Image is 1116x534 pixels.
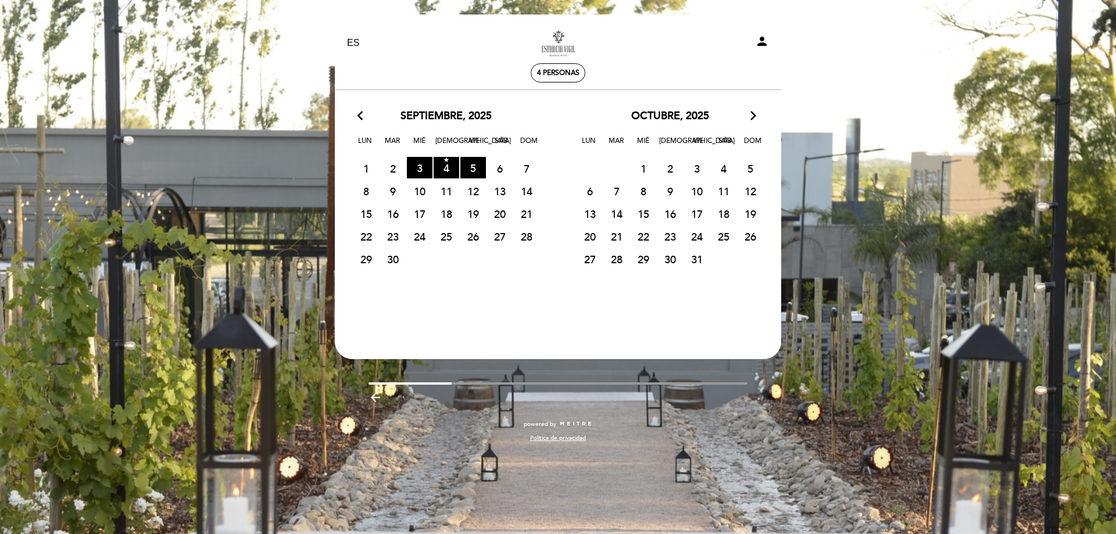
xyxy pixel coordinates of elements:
[353,157,379,179] span: 1
[686,135,710,156] span: Vie
[353,180,379,202] span: 8
[657,180,683,202] span: 9
[485,27,631,59] a: Estancia [PERSON_NAME] [GEOGRAPHIC_DATA]
[631,203,656,224] span: 15
[487,225,513,247] span: 27
[514,157,539,179] span: 7
[711,225,736,247] span: 25
[711,180,736,202] span: 11
[738,203,763,224] span: 19
[530,434,586,442] a: Política de privacidad
[632,135,655,156] span: Mié
[460,180,486,202] span: 12
[577,135,600,156] span: Lun
[755,34,769,52] button: person
[407,180,432,202] span: 10
[577,248,603,270] span: 27
[604,203,629,224] span: 14
[714,135,737,156] span: Sáb
[514,203,539,224] span: 21
[400,109,492,124] span: septiembre, 2025
[517,135,541,156] span: Dom
[369,390,382,404] i: arrow_backward
[524,420,556,428] span: powered by
[755,34,769,48] i: person
[631,157,656,179] span: 1
[381,135,404,156] span: Mar
[684,157,710,179] span: 3
[604,225,629,247] span: 21
[631,180,656,202] span: 8
[684,203,710,224] span: 17
[434,180,459,202] span: 11
[559,421,592,427] img: MEITRE
[684,248,710,270] span: 31
[524,420,592,428] a: powered by
[380,225,406,247] span: 23
[434,225,459,247] span: 25
[711,157,736,179] span: 4
[631,225,656,247] span: 22
[604,135,628,156] span: Mar
[353,203,379,224] span: 15
[577,203,603,224] span: 13
[407,203,432,224] span: 17
[380,157,406,179] span: 2
[460,157,486,178] span: 5
[353,225,379,247] span: 22
[631,248,656,270] span: 29
[657,203,683,224] span: 16
[487,203,513,224] span: 20
[353,248,379,270] span: 29
[577,180,603,202] span: 6
[380,180,406,202] span: 9
[490,135,513,156] span: Sáb
[657,157,683,179] span: 2
[434,203,459,224] span: 18
[657,248,683,270] span: 30
[631,109,709,124] span: octubre, 2025
[408,135,431,156] span: Mié
[604,248,629,270] span: 28
[463,135,486,156] span: Vie
[738,180,763,202] span: 12
[380,248,406,270] span: 30
[357,109,368,124] i: arrow_back_ios
[487,157,513,179] span: 6
[460,225,486,247] span: 26
[434,157,459,178] span: 4
[434,157,459,163] i: star
[435,135,459,156] span: [DEMOGRAPHIC_DATA]
[407,157,432,178] span: 3
[514,225,539,247] span: 28
[353,135,377,156] span: Lun
[748,109,759,124] i: arrow_forward_ios
[684,225,710,247] span: 24
[604,180,629,202] span: 7
[741,135,764,156] span: Dom
[577,225,603,247] span: 20
[684,180,710,202] span: 10
[657,225,683,247] span: 23
[738,157,763,179] span: 5
[460,203,486,224] span: 19
[380,203,406,224] span: 16
[514,180,539,202] span: 14
[407,225,432,247] span: 24
[738,225,763,247] span: 26
[659,135,682,156] span: [DEMOGRAPHIC_DATA]
[487,180,513,202] span: 13
[711,203,736,224] span: 18
[537,69,580,77] span: 4 personas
